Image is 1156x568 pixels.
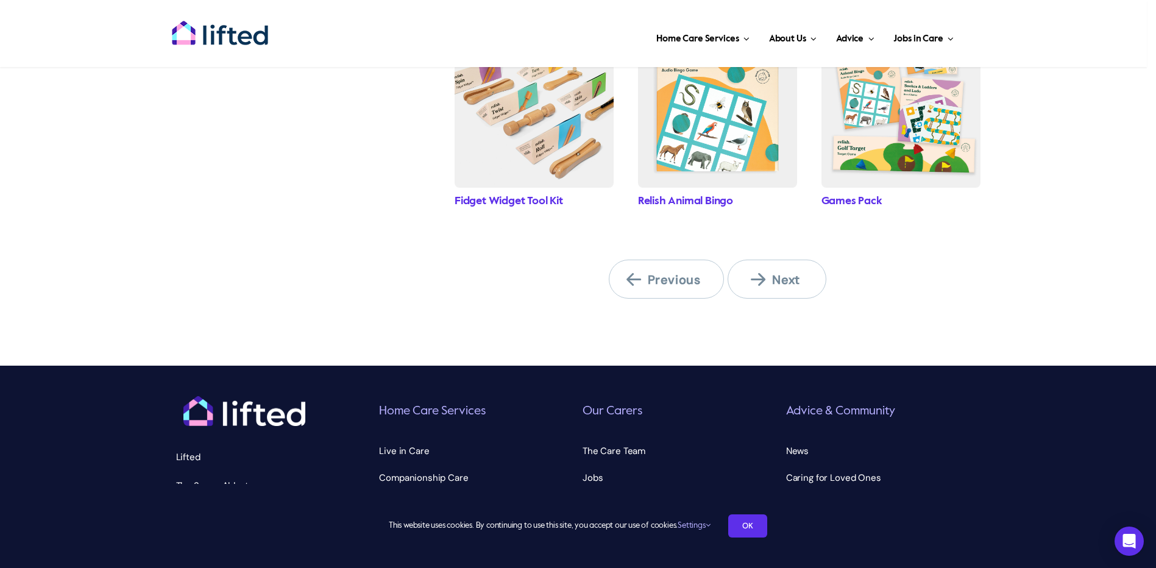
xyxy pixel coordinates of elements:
[836,29,863,49] span: Advice
[583,403,777,420] h6: Our Carers
[455,196,563,207] a: Fidget Widget Tool Kit
[609,260,725,299] a: Previous
[821,196,882,207] a: Games Pack
[379,403,573,420] h6: Home Care Services
[786,441,980,568] nav: Advice & Community
[583,441,777,461] a: The Care Team
[893,29,943,49] span: Jobs in Care
[653,18,753,55] a: Home Care Services
[389,516,710,536] span: This website uses cookies. By continuing to use this site, you accept our use of cookies.
[765,18,820,55] a: About Us
[308,18,957,55] nav: Main Menu
[379,441,573,461] a: Live in Care
[786,441,980,461] a: News
[379,468,468,488] span: Companionship Care
[786,403,980,420] h6: Advice & Community
[583,468,603,488] span: Jobs
[183,396,305,427] img: logo-white
[583,441,777,568] nav: Our Carers
[751,272,818,288] span: Next
[583,441,645,461] span: The Care Team
[832,18,878,55] a: Advice
[786,468,980,488] a: Caring for Loved Ones
[786,468,881,488] span: Caring for Loved Ones
[379,441,573,568] nav: Home Care Services
[786,441,809,461] span: News
[176,447,313,467] p: Lifted
[678,522,710,530] a: Settings
[728,260,826,299] a: Next
[626,272,707,288] span: Previous
[890,18,957,55] a: Jobs in Care
[171,20,269,32] a: lifted-logo
[379,441,429,461] span: Live in Care
[769,29,806,49] span: About Us
[1115,527,1144,556] div: Open Intercom Messenger
[583,468,777,488] a: Jobs
[728,514,767,538] a: OK
[379,468,573,488] a: Companionship Care
[638,196,733,207] a: Relish Animal Bingo
[656,29,739,49] span: Home Care Services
